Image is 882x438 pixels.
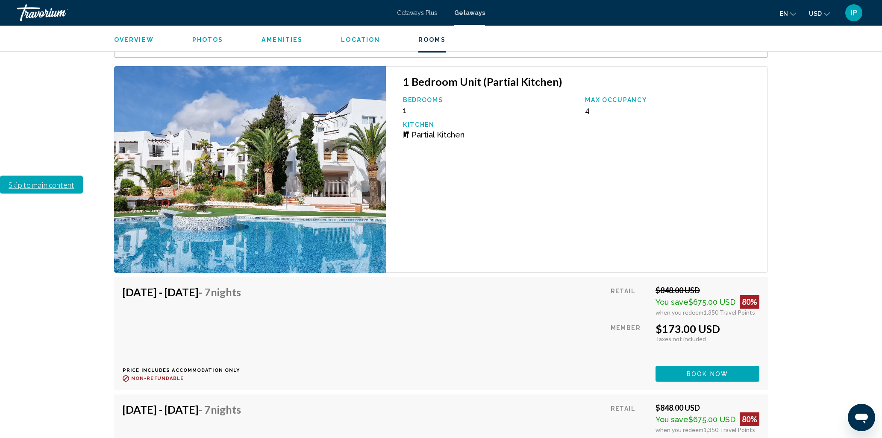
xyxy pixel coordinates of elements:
a: Getaways Plus [397,9,437,16]
span: Nights [211,403,241,416]
span: - 7 [199,403,241,416]
span: Non-refundable [131,376,184,381]
button: Book now [656,366,759,382]
button: Amenities [262,36,303,44]
h4: [DATE] - [DATE] [123,403,241,416]
span: Partial Kitchen [412,130,465,139]
button: Change currency [809,7,830,20]
button: Location [341,36,380,44]
span: $675.00 USD [688,415,735,424]
span: Taxes not included [656,335,706,342]
span: 4 [585,106,590,115]
span: 1 [403,106,406,115]
span: $675.00 USD [688,298,735,307]
a: Travorium [17,4,388,21]
h4: [DATE] - [DATE] [123,286,241,298]
span: when you redeem [656,426,703,433]
p: Price includes accommodation only [123,368,247,373]
button: Overview [114,36,154,44]
span: Amenities [262,36,303,43]
span: - 7 [199,286,241,298]
p: Max Occupancy [585,96,759,103]
div: 80% [740,412,759,426]
div: $848.00 USD [656,286,759,295]
div: Retail [611,403,649,433]
span: when you redeem [656,309,703,316]
p: Kitchen [403,121,577,128]
span: 1,350 Travel Points [703,309,755,316]
button: User Menu [843,4,865,22]
span: 1,350 Travel Points [703,426,755,433]
span: IP [851,9,857,17]
div: Retail [611,286,649,316]
p: Bedrooms [403,96,577,103]
button: Change language [780,7,796,20]
a: Getaways [454,9,485,16]
img: 2597E01X.jpg [114,66,386,273]
div: $173.00 USD [656,322,759,335]
h3: 1 Bedroom Unit (Partial Kitchen) [403,75,759,88]
div: $848.00 USD [656,403,759,412]
span: Nights [211,286,241,298]
span: You save [656,415,688,424]
span: Rooms [418,36,446,43]
span: You save [656,298,688,307]
span: USD [809,10,822,17]
span: Photos [192,36,223,43]
div: 80% [740,295,759,309]
span: en [780,10,788,17]
span: Location [341,36,380,43]
div: Member [611,322,649,359]
span: Overview [114,36,154,43]
button: Rooms [418,36,446,44]
span: Book now [687,371,728,377]
button: Photos [192,36,223,44]
iframe: Кнопка запуска окна обмена сообщениями [848,404,875,431]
